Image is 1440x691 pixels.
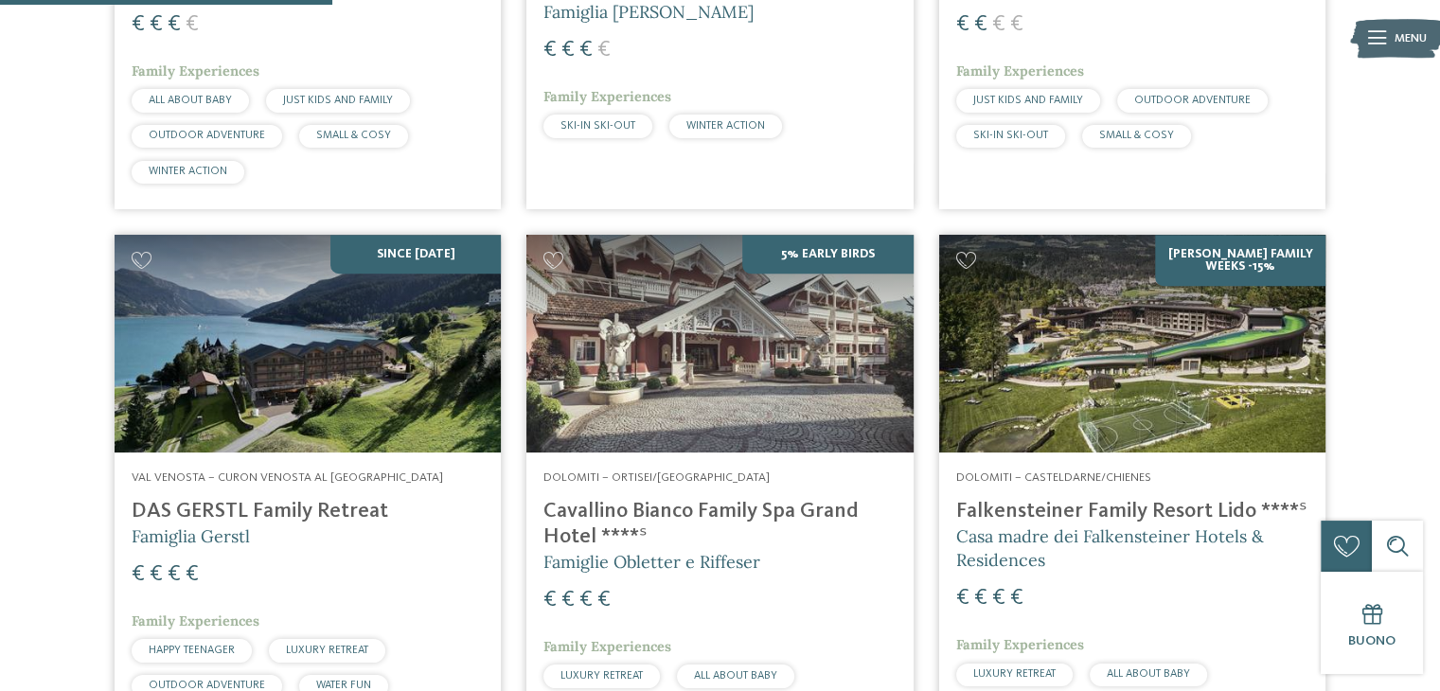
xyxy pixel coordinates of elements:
span: Family Experiences [956,62,1084,80]
img: Cercate un hotel per famiglie? Qui troverete solo i migliori! [939,235,1325,452]
span: Casa madre dei Falkensteiner Hotels & Residences [956,525,1264,571]
span: SMALL & COSY [1099,130,1174,141]
span: € [974,13,987,36]
span: Buono [1348,634,1396,647]
span: € [168,13,181,36]
span: € [132,13,145,36]
span: € [956,587,969,610]
span: € [150,563,163,586]
a: Buono [1321,572,1423,674]
span: HAPPY TEENAGER [149,645,235,656]
span: € [561,39,575,62]
span: € [974,587,987,610]
span: Family Experiences [132,62,259,80]
span: € [579,39,593,62]
span: € [168,563,181,586]
span: € [186,563,199,586]
span: Famiglie Obletter e Riffeser [543,551,760,573]
span: € [597,589,611,611]
span: € [543,39,557,62]
h4: Cavallino Bianco Family Spa Grand Hotel ****ˢ [543,499,896,550]
span: € [1010,13,1023,36]
span: OUTDOOR ADVENTURE [149,680,265,691]
span: ALL ABOUT BABY [694,670,777,682]
span: Val Venosta – Curon Venosta al [GEOGRAPHIC_DATA] [132,471,443,484]
span: € [561,589,575,611]
span: € [992,587,1005,610]
span: € [543,589,557,611]
h4: DAS GERSTL Family Retreat [132,499,484,524]
span: WINTER ACTION [149,166,227,177]
span: € [956,13,969,36]
span: Family Experiences [956,636,1084,653]
span: Famiglia [PERSON_NAME] [543,1,754,23]
span: ALL ABOUT BABY [149,95,232,106]
span: ALL ABOUT BABY [1107,668,1190,680]
span: LUXURY RETREAT [286,645,368,656]
img: Family Spa Grand Hotel Cavallino Bianco ****ˢ [526,235,913,452]
span: LUXURY RETREAT [973,668,1056,680]
span: € [186,13,199,36]
span: € [992,13,1005,36]
span: € [132,563,145,586]
span: SKI-IN SKI-OUT [973,130,1048,141]
span: € [597,39,611,62]
span: € [579,589,593,611]
span: OUTDOOR ADVENTURE [1134,95,1251,106]
span: € [1010,587,1023,610]
span: OUTDOOR ADVENTURE [149,130,265,141]
span: Family Experiences [132,612,259,629]
span: WATER FUN [316,680,371,691]
span: JUST KIDS AND FAMILY [283,95,393,106]
span: Family Experiences [543,88,671,105]
span: SKI-IN SKI-OUT [560,120,635,132]
img: Cercate un hotel per famiglie? Qui troverete solo i migliori! [115,235,501,452]
span: Famiglia Gerstl [132,525,250,547]
h4: Falkensteiner Family Resort Lido ****ˢ [956,499,1308,524]
span: SMALL & COSY [316,130,391,141]
span: LUXURY RETREAT [560,670,643,682]
span: Dolomiti – Casteldarne/Chienes [956,471,1151,484]
span: € [150,13,163,36]
span: JUST KIDS AND FAMILY [973,95,1083,106]
span: Dolomiti – Ortisei/[GEOGRAPHIC_DATA] [543,471,770,484]
span: WINTER ACTION [686,120,765,132]
span: Family Experiences [543,638,671,655]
